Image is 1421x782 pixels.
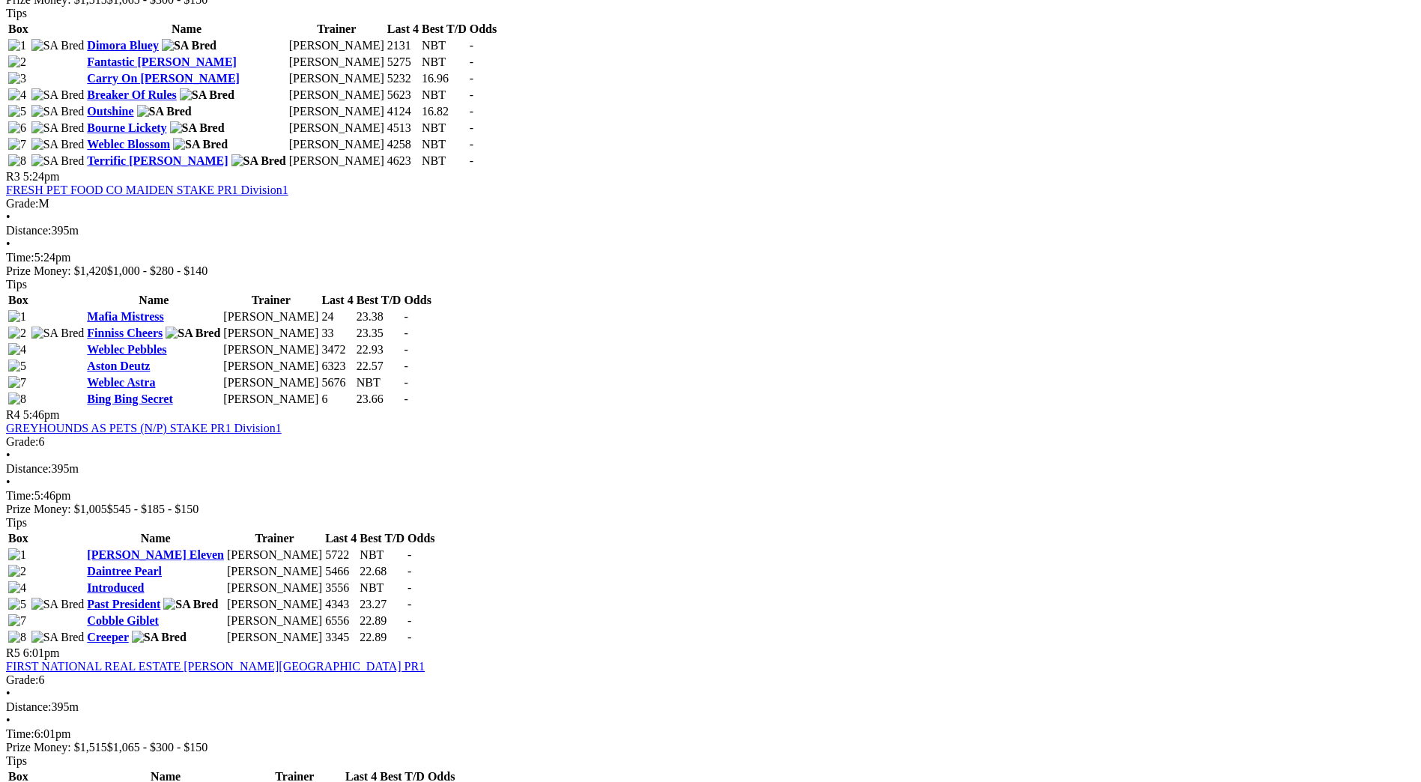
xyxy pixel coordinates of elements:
[162,39,216,52] img: SA Bred
[31,631,85,644] img: SA Bred
[288,22,385,37] th: Trainer
[8,327,26,340] img: 2
[6,170,20,183] span: R3
[404,310,407,323] span: -
[288,154,385,169] td: [PERSON_NAME]
[226,581,323,595] td: [PERSON_NAME]
[86,22,286,37] th: Name
[222,309,319,324] td: [PERSON_NAME]
[86,293,221,308] th: Name
[321,326,354,341] td: 33
[356,293,402,308] th: Best T/D
[6,278,27,291] span: Tips
[87,548,224,561] a: [PERSON_NAME] Eleven
[404,392,407,405] span: -
[407,614,411,627] span: -
[23,408,60,421] span: 5:46pm
[387,154,419,169] td: 4623
[359,613,405,628] td: 22.89
[226,597,323,612] td: [PERSON_NAME]
[324,630,357,645] td: 3345
[421,154,467,169] td: NBT
[6,714,10,727] span: •
[359,531,405,546] th: Best T/D
[470,105,473,118] span: -
[87,614,159,627] a: Cobble Giblet
[6,224,51,237] span: Distance:
[324,581,357,595] td: 3556
[87,121,166,134] a: Bourne Lickety
[387,71,419,86] td: 5232
[173,138,228,151] img: SA Bred
[324,564,357,579] td: 5466
[222,375,319,390] td: [PERSON_NAME]
[6,660,425,673] a: FIRST NATIONAL REAL ESTATE [PERSON_NAME][GEOGRAPHIC_DATA] PR1
[6,727,34,740] span: Time:
[8,72,26,85] img: 3
[407,565,411,578] span: -
[359,597,405,612] td: 23.27
[387,88,419,103] td: 5623
[404,343,407,356] span: -
[6,727,1415,741] div: 6:01pm
[470,154,473,167] span: -
[31,598,85,611] img: SA Bred
[6,251,1415,264] div: 5:24pm
[222,392,319,407] td: [PERSON_NAME]
[87,310,163,323] a: Mafia Mistress
[132,631,187,644] img: SA Bred
[31,105,85,118] img: SA Bred
[107,741,208,754] span: $1,065 - $300 - $150
[407,631,411,643] span: -
[288,121,385,136] td: [PERSON_NAME]
[8,121,26,135] img: 6
[222,293,319,308] th: Trainer
[180,88,234,102] img: SA Bred
[407,598,411,610] span: -
[6,462,1415,476] div: 395m
[321,293,354,308] th: Last 4
[404,376,407,389] span: -
[87,105,133,118] a: Outshine
[407,581,411,594] span: -
[356,326,402,341] td: 23.35
[8,22,28,35] span: Box
[31,121,85,135] img: SA Bred
[6,700,51,713] span: Distance:
[288,38,385,53] td: [PERSON_NAME]
[222,342,319,357] td: [PERSON_NAME]
[6,503,1415,516] div: Prize Money: $1,005
[6,184,288,196] a: FRESH PET FOOD CO MAIDEN STAKE PR1 Division1
[387,137,419,152] td: 4258
[87,343,166,356] a: Weblec Pebbles
[166,327,220,340] img: SA Bred
[421,55,467,70] td: NBT
[87,39,159,52] a: Dimora Bluey
[421,121,467,136] td: NBT
[87,631,128,643] a: Creeper
[87,565,162,578] a: Daintree Pearl
[321,309,354,324] td: 24
[321,359,354,374] td: 6323
[6,210,10,223] span: •
[87,88,176,101] a: Breaker Of Rules
[356,342,402,357] td: 22.93
[404,327,407,339] span: -
[8,343,26,357] img: 4
[421,104,467,119] td: 16.82
[288,104,385,119] td: [PERSON_NAME]
[421,38,467,53] td: NBT
[8,532,28,545] span: Box
[288,71,385,86] td: [PERSON_NAME]
[469,22,497,37] th: Odds
[421,88,467,103] td: NBT
[8,614,26,628] img: 7
[470,39,473,52] span: -
[6,197,1415,210] div: M
[6,741,1415,754] div: Prize Money: $1,515
[222,359,319,374] td: [PERSON_NAME]
[407,548,411,561] span: -
[6,408,20,421] span: R4
[6,462,51,475] span: Distance:
[8,88,26,102] img: 4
